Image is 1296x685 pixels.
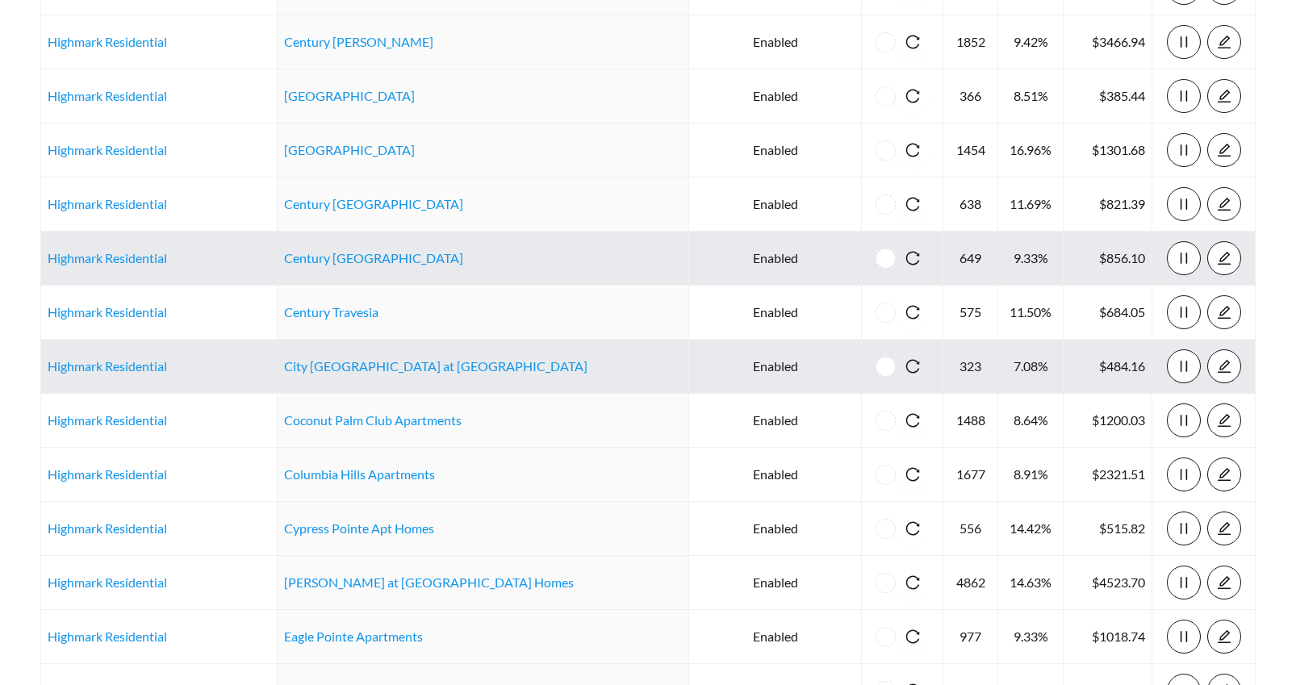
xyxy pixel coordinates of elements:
td: 575 [943,286,998,340]
a: edit [1207,412,1241,428]
td: Enabled [689,340,862,394]
button: pause [1167,457,1201,491]
td: 1454 [943,123,998,178]
td: 9.33% [998,610,1064,664]
td: 1852 [943,15,998,69]
a: Highmark Residential [48,466,167,482]
td: 323 [943,340,998,394]
button: edit [1207,620,1241,654]
td: Enabled [689,286,862,340]
button: reload [896,512,930,545]
span: reload [896,143,930,157]
span: pause [1168,467,1200,482]
button: edit [1207,512,1241,545]
button: reload [896,187,930,221]
td: $2321.51 [1064,448,1152,502]
a: Highmark Residential [48,34,167,49]
td: 1677 [943,448,998,502]
a: Cypress Pointe Apt Homes [284,520,434,536]
td: Enabled [689,232,862,286]
button: reload [896,25,930,59]
td: 1488 [943,394,998,448]
a: Highmark Residential [48,520,167,536]
a: Coconut Palm Club Apartments [284,412,462,428]
a: Eagle Pointe Apartments [284,629,423,644]
button: reload [896,620,930,654]
button: edit [1207,457,1241,491]
span: pause [1168,305,1200,320]
a: City [GEOGRAPHIC_DATA] at [GEOGRAPHIC_DATA] [284,358,587,374]
td: $1018.74 [1064,610,1152,664]
td: Enabled [689,69,862,123]
td: $1200.03 [1064,394,1152,448]
span: reload [896,413,930,428]
span: edit [1208,89,1240,103]
span: edit [1208,251,1240,265]
a: Century Travesia [284,304,378,320]
button: pause [1167,187,1201,221]
span: edit [1208,143,1240,157]
a: [GEOGRAPHIC_DATA] [284,142,415,157]
a: Highmark Residential [48,88,167,103]
td: 11.50% [998,286,1064,340]
button: edit [1207,241,1241,275]
span: reload [896,305,930,320]
td: 7.08% [998,340,1064,394]
button: reload [896,133,930,167]
a: Highmark Residential [48,629,167,644]
button: reload [896,295,930,329]
button: edit [1207,349,1241,383]
button: edit [1207,133,1241,167]
button: reload [896,457,930,491]
span: edit [1208,35,1240,49]
a: edit [1207,34,1241,49]
button: edit [1207,566,1241,599]
span: reload [896,359,930,374]
td: Enabled [689,556,862,610]
a: Highmark Residential [48,142,167,157]
a: Highmark Residential [48,574,167,590]
span: reload [896,521,930,536]
span: pause [1168,143,1200,157]
td: $1301.68 [1064,123,1152,178]
td: 638 [943,178,998,232]
a: edit [1207,574,1241,590]
span: edit [1208,575,1240,590]
span: pause [1168,413,1200,428]
span: reload [896,467,930,482]
td: 16.96% [998,123,1064,178]
td: Enabled [689,610,862,664]
a: Highmark Residential [48,412,167,428]
span: reload [896,575,930,590]
button: reload [896,349,930,383]
button: pause [1167,403,1201,437]
button: reload [896,403,930,437]
a: edit [1207,466,1241,482]
td: 9.42% [998,15,1064,69]
button: reload [896,241,930,275]
td: Enabled [689,502,862,556]
button: edit [1207,187,1241,221]
span: pause [1168,521,1200,536]
a: Highmark Residential [48,196,167,211]
button: edit [1207,79,1241,113]
span: reload [896,89,930,103]
button: pause [1167,241,1201,275]
a: Century [GEOGRAPHIC_DATA] [284,196,463,211]
td: 556 [943,502,998,556]
button: pause [1167,620,1201,654]
a: [GEOGRAPHIC_DATA] [284,88,415,103]
span: reload [896,197,930,211]
button: edit [1207,25,1241,59]
span: pause [1168,89,1200,103]
a: edit [1207,358,1241,374]
a: edit [1207,520,1241,536]
td: 11.69% [998,178,1064,232]
span: edit [1208,467,1240,482]
td: 8.91% [998,448,1064,502]
a: Century [GEOGRAPHIC_DATA] [284,250,463,265]
td: 649 [943,232,998,286]
td: 8.51% [998,69,1064,123]
span: reload [896,251,930,265]
td: $4523.70 [1064,556,1152,610]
